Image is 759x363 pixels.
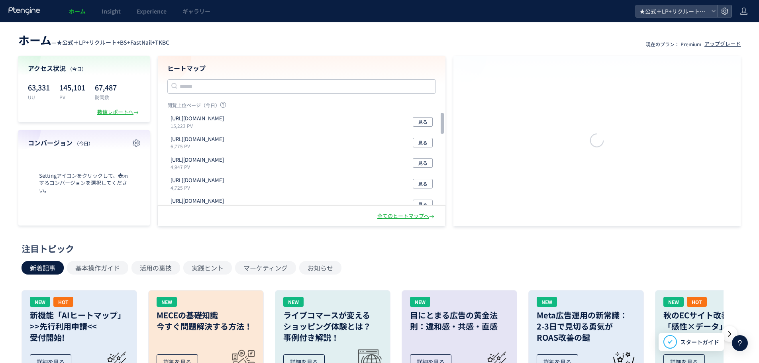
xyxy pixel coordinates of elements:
[97,108,140,116] div: 数値レポートへ
[18,32,51,48] span: ホーム
[74,140,93,147] span: （今日）
[22,261,64,275] button: 新着記事
[95,94,117,100] p: 訪問数
[171,184,227,191] p: 4,725 PV
[413,138,433,147] button: 見る
[283,297,304,307] div: NEW
[687,297,707,307] div: HOT
[418,158,428,168] span: 見る
[22,242,734,255] div: 注目トピック
[59,94,85,100] p: PV
[410,297,430,307] div: NEW
[171,205,227,212] p: 4,049 PV
[131,261,180,275] button: 活用の裏技
[418,138,428,147] span: 見る
[69,7,86,15] span: ホーム
[157,310,255,332] h3: MECEの基礎知識 今すぐ問題解決する方法！
[171,197,224,205] p: https://t-c-b-biyougeka.com
[182,7,210,15] span: ギャラリー
[28,94,50,100] p: UU
[28,138,140,147] h4: コンバージョン
[537,310,635,343] h3: Meta広告運用の新常識： 2-3日で見切る勇気が ROAS改善の鍵
[67,261,128,275] button: 基本操作ガイド
[137,7,167,15] span: Experience
[183,261,232,275] button: 実践ヒント
[67,65,86,72] span: （今日）
[30,310,129,343] h3: 新機能「AIヒートマップ」 >>先行利用申請<< 受付開始!
[102,7,121,15] span: Insight
[28,81,50,94] p: 63,331
[637,5,708,17] span: ★公式＋LP+リクルート+BS+FastNail+TKBC
[95,81,117,94] p: 67,487
[171,156,224,164] p: https://tcb-beauty.net/menu/bnls-diet
[299,261,341,275] button: お知らせ
[377,212,436,220] div: 全てのヒートマップへ
[30,297,50,307] div: NEW
[59,81,85,94] p: 145,101
[283,310,382,343] h3: ライブコマースが変える ショッピング体験とは？ 事例付き解説！
[171,143,227,149] p: 6,775 PV
[704,40,741,48] div: アップグレード
[57,38,169,46] span: ★公式＋LP+リクルート+BS+FastNail+TKBC
[537,297,557,307] div: NEW
[663,297,684,307] div: NEW
[28,64,140,73] h4: アクセス状況
[28,172,140,194] span: Settingアイコンをクリックして、表示するコンバージョンを選択してください。
[413,200,433,209] button: 見る
[171,122,227,129] p: 15,223 PV
[18,32,169,48] div: —
[171,163,227,170] p: 4,947 PV
[413,179,433,188] button: 見る
[413,117,433,127] button: 見る
[171,135,224,143] p: https://fastnail.app/search/result
[235,261,296,275] button: マーケティング
[418,179,428,188] span: 見る
[413,158,433,168] button: 見る
[418,117,428,127] span: 見る
[680,338,719,346] span: スタートガイド
[171,115,224,122] p: https://fastnail.app
[171,177,224,184] p: https://tcb-beauty.net/menu/coupon_zero_002
[410,310,509,332] h3: 目にとまる広告の黄金法則：違和感・共感・直感
[167,102,436,112] p: 閲覧上位ページ（今日）
[157,297,177,307] div: NEW
[53,297,73,307] div: HOT
[646,41,701,47] p: 現在のプラン： Premium
[418,200,428,209] span: 見る
[167,64,436,73] h4: ヒートマップ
